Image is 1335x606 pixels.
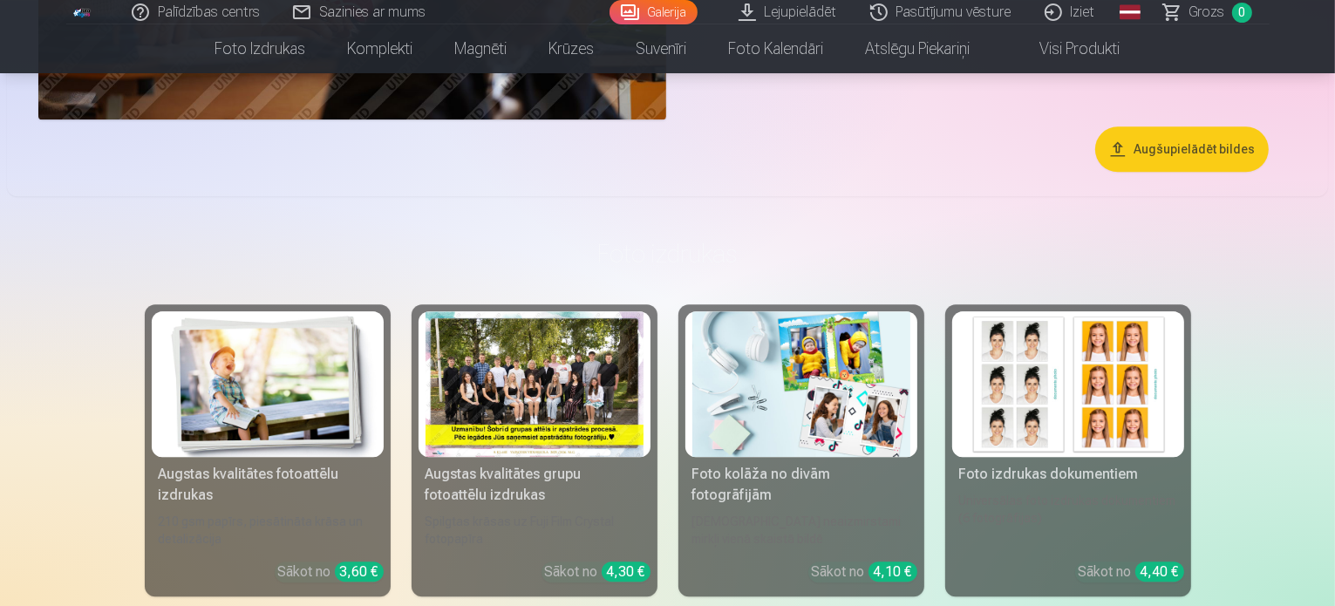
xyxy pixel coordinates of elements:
img: Augstas kvalitātes fotoattēlu izdrukas [159,311,377,457]
div: 210 gsm papīrs, piesātināta krāsa un detalizācija [152,513,384,548]
h3: Foto izdrukas [159,238,1177,269]
a: Visi produkti [991,24,1141,73]
div: Foto izdrukas dokumentiem [952,464,1184,485]
a: Foto kalendāri [708,24,845,73]
div: Augstas kvalitātes fotoattēlu izdrukas [152,464,384,506]
div: Universālas foto izdrukas dokumentiem (6 fotogrāfijas) [952,492,1184,548]
img: /fa1 [73,7,92,17]
a: Foto izdrukas dokumentiemFoto izdrukas dokumentiemUniversālas foto izdrukas dokumentiem (6 fotogr... [945,304,1191,596]
div: Foto kolāža no divām fotogrāfijām [685,464,917,506]
a: Foto kolāža no divām fotogrāfijāmFoto kolāža no divām fotogrāfijām[DEMOGRAPHIC_DATA] neaizmirstam... [678,304,924,596]
div: Sākot no [1079,562,1184,582]
a: Atslēgu piekariņi [845,24,991,73]
a: Komplekti [327,24,434,73]
div: [DEMOGRAPHIC_DATA] neaizmirstami mirkļi vienā skaistā bildē [685,513,917,548]
div: 4,10 € [868,562,917,582]
span: 0 [1232,3,1252,23]
div: 3,60 € [335,562,384,582]
span: Grozs [1189,2,1225,23]
a: Magnēti [434,24,528,73]
button: Augšupielādēt bildes [1095,126,1269,172]
img: Foto izdrukas dokumentiem [959,311,1177,457]
div: Augstas kvalitātes grupu fotoattēlu izdrukas [419,464,650,506]
div: 4,40 € [1135,562,1184,582]
a: Foto izdrukas [194,24,327,73]
img: Foto kolāža no divām fotogrāfijām [692,311,910,457]
div: Sākot no [812,562,917,582]
a: Augstas kvalitātes grupu fotoattēlu izdrukasSpilgtas krāsas uz Fuji Film Crystal fotopapīraSākot ... [412,304,657,596]
div: Sākot no [545,562,650,582]
div: Spilgtas krāsas uz Fuji Film Crystal fotopapīra [419,513,650,548]
a: Krūzes [528,24,616,73]
a: Augstas kvalitātes fotoattēlu izdrukasAugstas kvalitātes fotoattēlu izdrukas210 gsm papīrs, piesā... [145,304,391,596]
a: Suvenīri [616,24,708,73]
div: 4,30 € [602,562,650,582]
div: Sākot no [278,562,384,582]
